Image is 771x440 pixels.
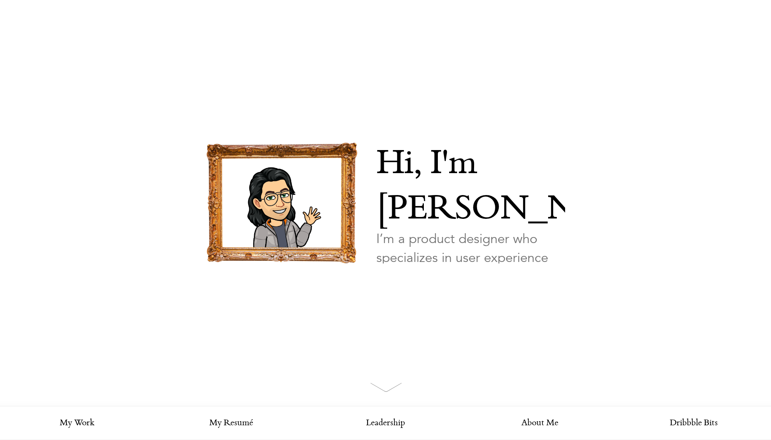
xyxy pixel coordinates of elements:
[376,143,565,233] p: Hi, I'm [PERSON_NAME]
[206,143,357,263] img: picture-frame.png
[376,229,565,286] p: I’m a product designer who specializes in user experience and interaction design
[370,383,402,392] img: arrow.svg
